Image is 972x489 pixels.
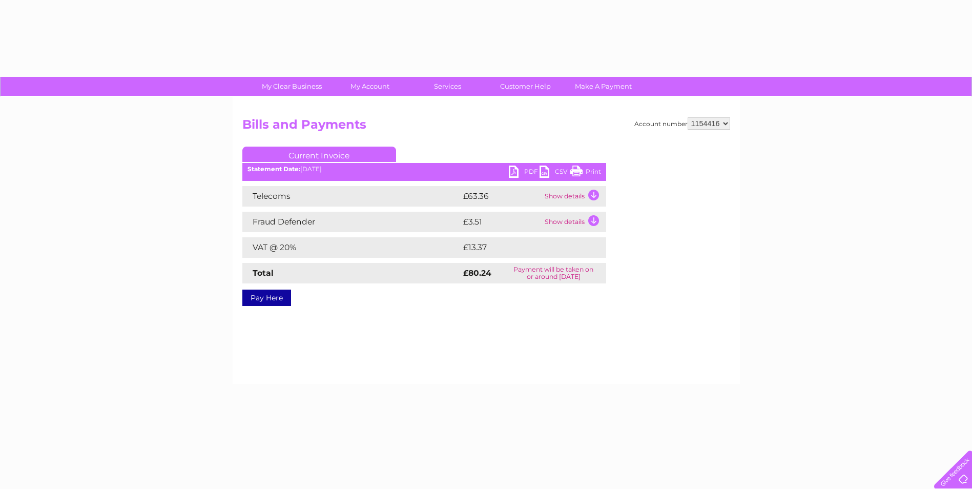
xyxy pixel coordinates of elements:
a: Pay Here [242,290,291,306]
strong: Total [253,268,274,278]
a: Customer Help [483,77,568,96]
td: Show details [542,212,606,232]
td: Payment will be taken on or around [DATE] [501,263,606,283]
td: Fraud Defender [242,212,461,232]
a: Print [570,166,601,180]
td: £13.37 [461,237,584,258]
a: PDF [509,166,540,180]
a: Make A Payment [561,77,646,96]
a: CSV [540,166,570,180]
b: Statement Date: [247,165,300,173]
td: £63.36 [461,186,542,207]
a: Current Invoice [242,147,396,162]
td: VAT @ 20% [242,237,461,258]
a: My Account [327,77,412,96]
a: Services [405,77,490,96]
td: Show details [542,186,606,207]
td: Telecoms [242,186,461,207]
strong: £80.24 [463,268,491,278]
h2: Bills and Payments [242,117,730,137]
td: £3.51 [461,212,542,232]
a: My Clear Business [250,77,334,96]
div: Account number [634,117,730,130]
div: [DATE] [242,166,606,173]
